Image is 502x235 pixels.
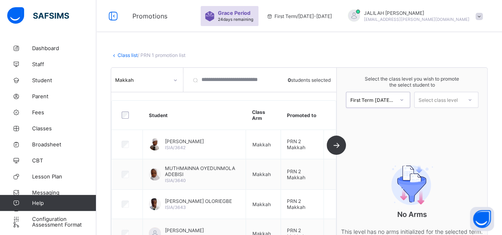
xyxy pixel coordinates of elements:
[7,7,69,24] img: safsims
[32,77,96,83] span: Student
[288,77,331,83] span: students selected
[165,227,204,233] span: [PERSON_NAME]
[470,207,494,231] button: Open asap
[165,178,186,183] span: ISIA/3640
[115,77,169,83] div: Makkah
[138,52,185,58] span: / PRN 1 promotion list
[143,101,246,130] th: Student
[118,52,138,58] a: Class list
[246,101,281,130] th: Class Arm
[32,157,96,164] span: CBT
[32,109,96,115] span: Fees
[32,125,96,132] span: Classes
[364,17,469,22] span: [EMAIL_ADDRESS][PERSON_NAME][DOMAIN_NAME]
[252,142,270,148] span: Makkah
[382,165,442,205] img: filter.9c15f445b04ce8b7d5281b41737f44c2.svg
[252,201,270,207] span: Makkah
[345,76,479,88] span: Select the class level you wish to promote the select student to
[32,141,96,148] span: Broadsheet
[205,11,215,21] img: sticker-purple.71386a28dfed39d6af7621340158ba97.svg
[32,189,96,196] span: Messaging
[288,77,291,83] b: 0
[165,205,186,210] span: ISIA/3643
[165,198,232,204] span: [PERSON_NAME] OLORIEGBE
[32,93,96,99] span: Parent
[337,210,487,219] p: No Arms
[287,168,305,180] span: PRN 2 Makkah
[32,61,96,67] span: Staff
[350,97,394,103] div: First Term [DATE]-[DATE]
[218,17,253,22] span: 24 days remaining
[32,173,96,180] span: Lesson Plan
[419,92,458,108] div: Select class level
[32,200,96,206] span: Help
[165,138,204,144] span: [PERSON_NAME]
[266,13,332,19] span: session/term information
[218,10,250,16] span: Grace Period
[281,101,324,130] th: Promoted to
[340,10,487,23] div: JALILAHBALOGUN-BINUYO
[132,12,193,20] span: Promotions
[287,198,305,210] span: PRN 2 Makkah
[32,45,96,51] span: Dashboard
[165,145,186,150] span: ISIA/3642
[32,216,96,222] span: Configuration
[364,10,469,16] span: JALILAH [PERSON_NAME]
[165,165,240,177] span: MUTHMAINNA OYEDUNMOLA ADEBISI
[287,138,305,150] span: PRN 2 Makkah
[252,171,270,177] span: Makkah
